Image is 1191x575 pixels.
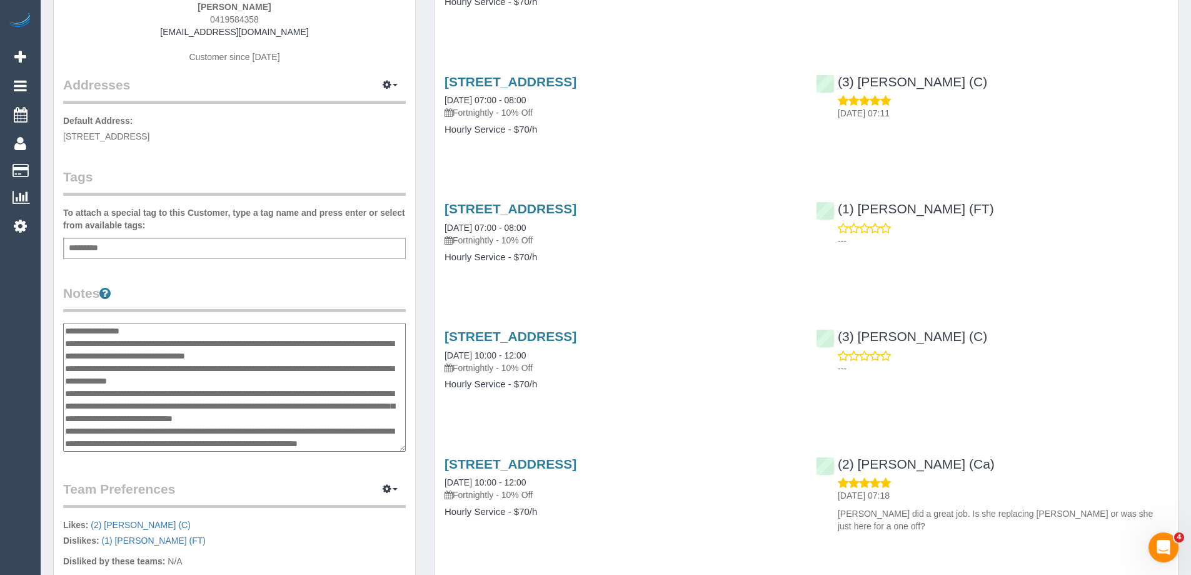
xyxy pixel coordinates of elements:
[838,107,1168,120] p: [DATE] 07:11
[101,536,205,546] a: (1) [PERSON_NAME] (FT)
[91,520,190,530] a: (2) [PERSON_NAME] (C)
[1174,532,1184,542] span: 4
[445,477,526,487] a: [DATE] 10:00 - 12:00
[445,74,576,89] a: [STREET_ADDRESS]
[189,52,279,62] span: Customer since [DATE]
[63,206,406,232] label: To attach a special tag to this Customer, type a tag name and press enter or select from availabl...
[445,95,526,105] a: [DATE] 07:00 - 08:00
[838,489,1168,502] p: [DATE] 07:18
[8,13,33,30] img: Automaid Logo
[838,235,1168,247] p: ---
[445,457,576,471] a: [STREET_ADDRESS]
[816,74,987,89] a: (3) [PERSON_NAME] (C)
[445,201,576,216] a: [STREET_ADDRESS]
[816,457,995,471] a: (2) [PERSON_NAME] (Ca)
[816,329,987,343] a: (3) [PERSON_NAME] (C)
[63,114,133,127] label: Default Address:
[63,555,165,567] label: Disliked by these teams:
[816,201,994,216] a: (1) [PERSON_NAME] (FT)
[445,234,797,247] p: Fortnightly - 10% Off
[1148,532,1178,562] iframe: Intercom live chat
[210,14,259,24] span: 0419584358
[63,168,406,196] legend: Tags
[445,489,797,501] p: Fortnightly - 10% Off
[445,223,526,233] a: [DATE] 07:00 - 08:00
[63,480,406,508] legend: Team Preferences
[445,125,797,135] h4: Hourly Service - $70/h
[838,507,1168,532] p: [PERSON_NAME] did a great job. Is she replacing [PERSON_NAME] or was she just here for a one off?
[63,519,88,531] label: Likes:
[445,379,797,390] h4: Hourly Service - $70/h
[445,362,797,374] p: Fortnightly - 10% Off
[445,507,797,517] h4: Hourly Service - $70/h
[445,329,576,343] a: [STREET_ADDRESS]
[168,556,182,566] span: N/A
[445,252,797,263] h4: Hourly Service - $70/h
[63,284,406,312] legend: Notes
[198,2,271,12] strong: [PERSON_NAME]
[160,27,308,37] a: [EMAIL_ADDRESS][DOMAIN_NAME]
[838,362,1168,375] p: ---
[63,534,99,547] label: Dislikes:
[445,350,526,360] a: [DATE] 10:00 - 12:00
[445,106,797,119] p: Fortnightly - 10% Off
[63,131,149,141] span: [STREET_ADDRESS]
